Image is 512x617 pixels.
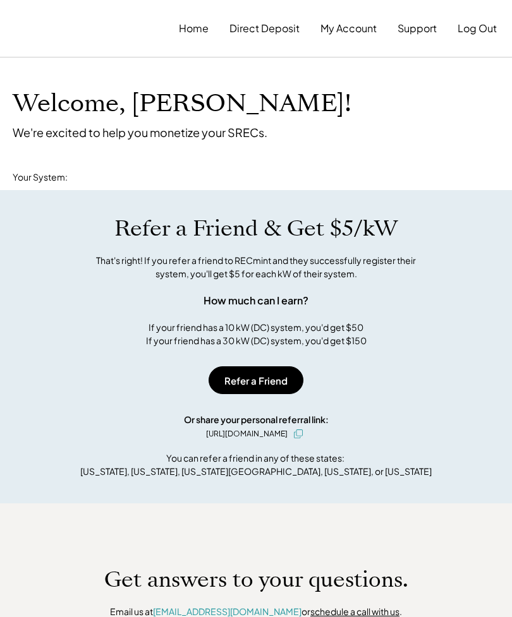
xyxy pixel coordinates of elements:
[13,89,351,119] h1: Welcome, [PERSON_NAME]!
[184,413,329,426] div: Or share your personal referral link:
[458,16,497,41] button: Log Out
[179,16,209,41] button: Home
[82,254,430,280] div: That's right! If you refer a friend to RECmint and they successfully register their system, you'l...
[310,606,399,617] a: schedule a call with us
[153,606,302,617] a: [EMAIL_ADDRESS][DOMAIN_NAME]
[204,293,308,308] div: How much can I earn?
[80,452,432,478] div: You can refer a friend in any of these states: [US_STATE], [US_STATE], [US_STATE][GEOGRAPHIC_DATA...
[104,566,408,593] h1: Get answers to your questions.
[206,428,288,440] div: [URL][DOMAIN_NAME]
[13,171,68,184] div: Your System:
[114,215,398,242] h1: Refer a Friend & Get $5/kW
[291,426,306,441] button: click to copy
[15,21,120,37] img: yH5BAEAAAAALAAAAAABAAEAAAIBRAA7
[13,125,267,140] div: We're excited to help you monetize your SRECs.
[229,16,300,41] button: Direct Deposit
[146,321,367,347] div: If your friend has a 10 kW (DC) system, you'd get $50 If your friend has a 30 kW (DC) system, you...
[209,366,303,394] button: Refer a Friend
[398,16,437,41] button: Support
[320,16,377,41] button: My Account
